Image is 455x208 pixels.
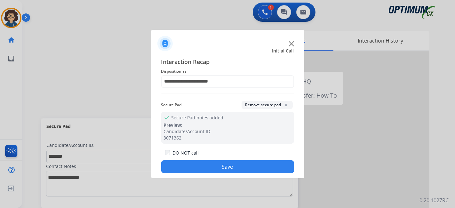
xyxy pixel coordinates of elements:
[164,114,169,119] mat-icon: check
[172,150,199,156] label: DO NOT call
[419,196,449,204] p: 0.20.1027RC
[161,112,294,144] div: Secure Pad notes added.
[272,48,294,54] span: Initial Call
[161,160,294,173] button: Save
[242,101,293,109] button: Remove secure padx
[157,36,173,51] img: contactIcon
[161,101,182,109] span: Secure Pad
[164,128,291,141] div: Candidate/Account ID: 3071362
[284,102,289,107] span: x
[161,57,294,68] span: Interaction Recap
[161,93,294,93] img: contact-recap-line.svg
[161,68,294,75] span: Disposition as
[164,122,183,128] span: Preview:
